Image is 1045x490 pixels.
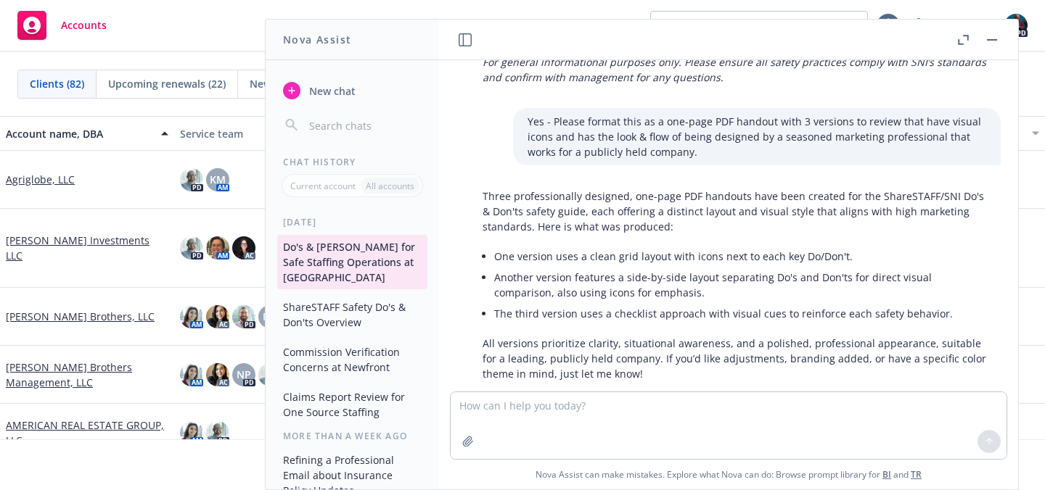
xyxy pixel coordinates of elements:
button: Claims Report Review for One Source Staffing [277,385,427,424]
button: View accounts as producer... [650,11,868,40]
img: photo [180,421,203,444]
img: photo [232,305,255,328]
img: photo [232,236,255,259]
img: photo [206,236,229,259]
h1: Nova Assist [283,32,351,47]
p: Yes - Please format this as a one-page PDF handout with 3 versions to review that have visual ico... [528,114,986,159]
div: Service team [180,126,343,141]
img: photo [180,363,203,386]
button: Commission Verification Concerns at Newfront [277,340,427,379]
span: Clients (82) [30,76,84,91]
span: Nova Assist can make mistakes. Explore what Nova can do: Browse prompt library for and [536,460,922,489]
em: For general informational purposes only. Please ensure all safety practices comply with SNI’s sta... [483,55,986,84]
p: All versions prioritize clarity, situational awareness, and a polished, professional appearance, ... [483,336,986,381]
a: Switch app [971,11,1000,40]
span: Accounts [61,20,107,31]
div: Chat History [266,156,439,168]
img: photo [206,363,229,386]
span: New chat [306,83,356,99]
a: Report a Bug [904,11,933,40]
p: Current account [290,180,356,192]
img: photo [1004,14,1028,37]
div: Account name, DBA [6,126,152,141]
img: photo [206,421,229,444]
span: KM [210,172,226,187]
li: One version uses a clean grid layout with icons next to each key Do/Don't. [494,246,986,267]
button: Do's & [PERSON_NAME] for Safe Staffing Operations at [GEOGRAPHIC_DATA] [277,235,427,289]
li: The third version uses a checklist approach with visual cues to reinforce each safety behavior. [494,303,986,324]
p: Three professionally designed, one-page PDF handouts have been created for the ShareSTAFF/SNI Do'... [483,188,986,234]
a: [PERSON_NAME] Brothers Management, LLC [6,360,168,390]
a: [PERSON_NAME] Brothers, LLC [6,309,155,324]
p: All accounts [366,180,414,192]
img: photo [258,363,282,386]
li: Another version features a side-by-side layout separating Do's and Don'ts for direct visual compa... [494,267,986,303]
span: View accounts as producer... [663,18,802,33]
span: NP [263,309,277,324]
a: Search [938,11,967,40]
a: AMERICAN REAL ESTATE GROUP, LLC [6,418,168,448]
div: [DATE] [266,216,439,228]
span: Upcoming renewals (22) [108,76,226,91]
a: Agriglobe, LLC [6,172,75,187]
a: TR [911,468,922,481]
span: NP [237,367,251,382]
img: photo [180,305,203,328]
a: BI [882,468,891,481]
a: [PERSON_NAME] Investments LLC [6,233,168,263]
a: Accounts [12,5,112,46]
button: Service team [174,116,348,151]
div: More than a week ago [266,430,439,442]
img: photo [180,168,203,191]
div: [DATE] [266,215,439,227]
img: photo [180,236,203,259]
input: Search chats [306,115,422,136]
button: ShareSTAFF Safety Do's & Don'ts Overview [277,295,427,334]
button: New chat [277,78,427,104]
span: New businesses (1) [250,76,343,91]
img: photo [206,305,229,328]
